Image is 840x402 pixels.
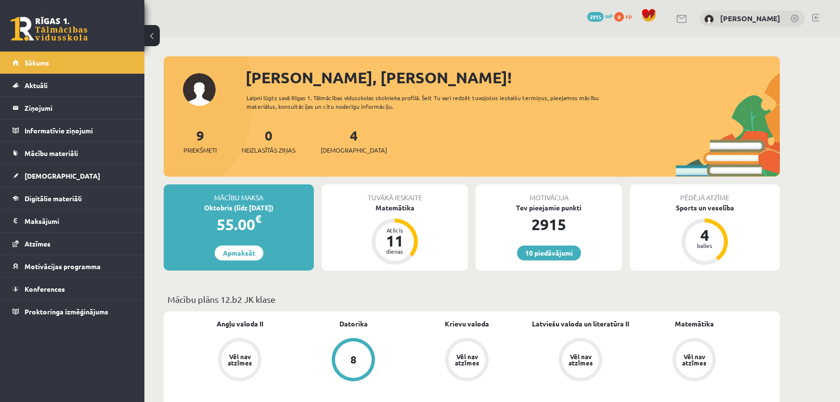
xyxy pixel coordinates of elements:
[614,12,624,22] span: 0
[242,127,296,155] a: 0Neizlasītās ziņas
[625,12,632,20] span: xp
[630,203,780,213] div: Sports un veselība
[25,81,48,90] span: Aktuāli
[690,227,719,243] div: 4
[13,165,132,187] a: [DEMOGRAPHIC_DATA]
[532,319,629,329] a: Latviešu valoda un literatūra II
[410,338,524,383] a: Vēl nav atzīmes
[13,97,132,119] a: Ziņojumi
[380,227,409,233] div: Atlicis
[704,14,714,24] img: Jānis Mežis
[13,119,132,142] a: Informatīvie ziņojumi
[690,243,719,248] div: balles
[13,255,132,277] a: Motivācijas programma
[13,233,132,255] a: Atzīmes
[517,246,581,260] a: 10 piedāvājumi
[25,210,132,232] legend: Maksājumi
[567,353,594,366] div: Vēl nav atzīmes
[322,203,468,266] a: Matemātika Atlicis 11 dienas
[681,353,708,366] div: Vēl nav atzīmes
[524,338,637,383] a: Vēl nav atzīmes
[183,127,217,155] a: 9Priekšmeti
[25,262,101,271] span: Motivācijas programma
[380,233,409,248] div: 11
[350,354,357,365] div: 8
[25,307,108,316] span: Proktoringa izmēģinājums
[246,93,616,111] div: Laipni lūgts savā Rīgas 1. Tālmācības vidusskolas skolnieka profilā. Šeit Tu vari redzēt tuvojošo...
[25,194,82,203] span: Digitālie materiāli
[322,203,468,213] div: Matemātika
[246,66,780,89] div: [PERSON_NAME], [PERSON_NAME]!
[183,338,297,383] a: Vēl nav atzīmes
[255,212,261,226] span: €
[164,184,314,203] div: Mācību maksa
[215,246,263,260] a: Apmaksāt
[630,203,780,266] a: Sports un veselība 4 balles
[164,213,314,236] div: 55.00
[453,353,480,366] div: Vēl nav atzīmes
[25,119,132,142] legend: Informatīvie ziņojumi
[476,213,622,236] div: 2915
[25,285,65,293] span: Konferences
[242,145,296,155] span: Neizlasītās ziņas
[297,338,410,383] a: 8
[226,353,253,366] div: Vēl nav atzīmes
[720,13,780,23] a: [PERSON_NAME]
[321,127,387,155] a: 4[DEMOGRAPHIC_DATA]
[630,184,780,203] div: Pēdējā atzīme
[183,145,217,155] span: Priekšmeti
[13,300,132,323] a: Proktoringa izmēģinājums
[339,319,368,329] a: Datorika
[605,12,613,20] span: mP
[25,239,51,248] span: Atzīmes
[11,17,88,41] a: Rīgas 1. Tālmācības vidusskola
[25,149,78,157] span: Mācību materiāli
[13,142,132,164] a: Mācību materiāli
[614,12,636,20] a: 0 xp
[322,184,468,203] div: Tuvākā ieskaite
[168,293,776,306] p: Mācību plāns 12.b2 JK klase
[321,145,387,155] span: [DEMOGRAPHIC_DATA]
[445,319,489,329] a: Krievu valoda
[380,248,409,254] div: dienas
[25,97,132,119] legend: Ziņojumi
[217,319,263,329] a: Angļu valoda II
[13,74,132,96] a: Aktuāli
[675,319,714,329] a: Matemātika
[25,171,100,180] span: [DEMOGRAPHIC_DATA]
[13,52,132,74] a: Sākums
[587,12,604,22] span: 2915
[13,187,132,209] a: Digitālie materiāli
[13,210,132,232] a: Maksājumi
[476,184,622,203] div: Motivācija
[25,58,49,67] span: Sākums
[164,203,314,213] div: Oktobris (līdz [DATE])
[637,338,751,383] a: Vēl nav atzīmes
[587,12,613,20] a: 2915 mP
[476,203,622,213] div: Tev pieejamie punkti
[13,278,132,300] a: Konferences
